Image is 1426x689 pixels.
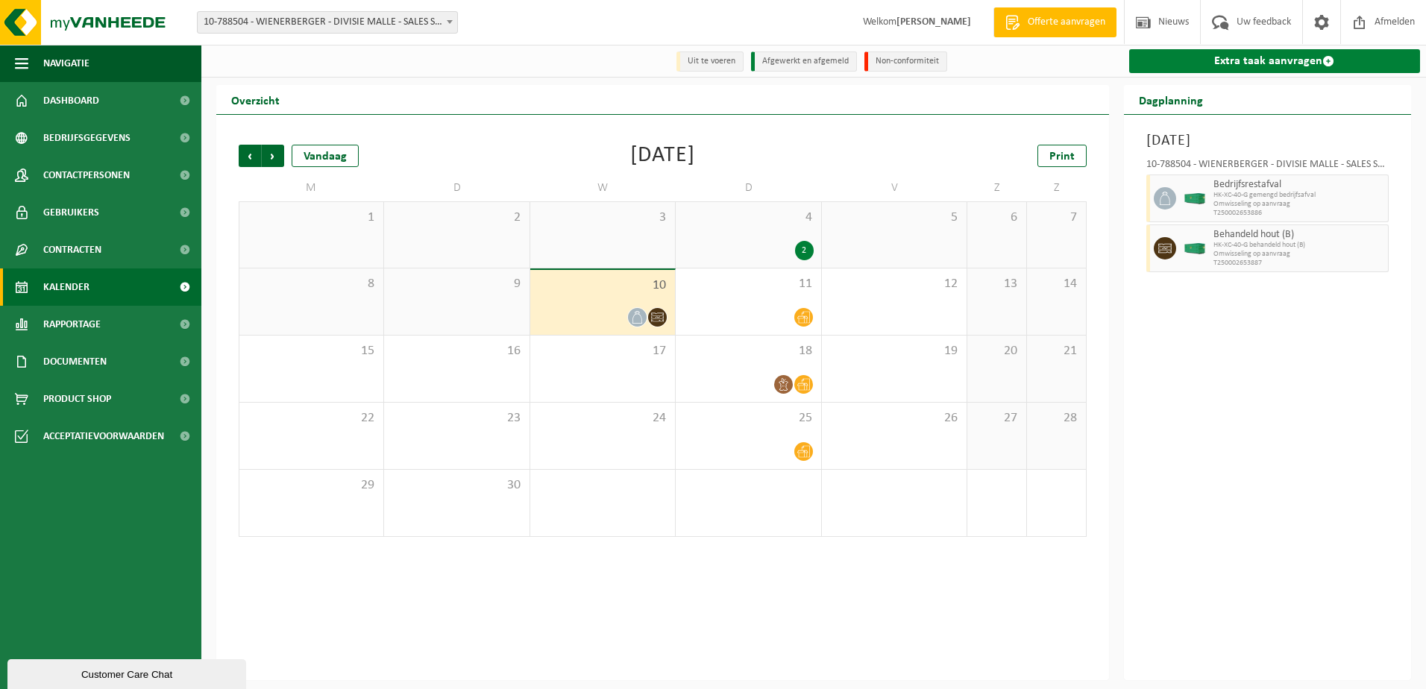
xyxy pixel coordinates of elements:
span: Print [1049,151,1075,163]
li: Afgewerkt en afgemeld [751,51,857,72]
span: 15 [247,343,376,359]
span: Contracten [43,231,101,268]
span: 16 [392,343,521,359]
span: HK-XC-40-G behandeld hout (B) [1213,241,1385,250]
span: 4 [683,210,813,226]
li: Uit te voeren [676,51,744,72]
div: [DATE] [630,145,695,167]
span: 2 [392,210,521,226]
strong: [PERSON_NAME] [896,16,971,28]
span: Volgende [262,145,284,167]
div: 2 [795,241,814,260]
span: 10 [538,277,668,294]
span: Navigatie [43,45,89,82]
span: HK-XC-40-G gemengd bedrijfsafval [1213,191,1385,200]
span: 8 [247,276,376,292]
span: Kalender [43,268,89,306]
span: Bedrijfsrestafval [1213,179,1385,191]
span: Documenten [43,343,107,380]
td: Z [967,174,1027,201]
span: Dashboard [43,82,99,119]
a: Extra taak aanvragen [1129,49,1421,73]
span: 25 [683,410,813,427]
span: 10-788504 - WIENERBERGER - DIVISIE MALLE - SALES SUPPORT CENTER - MALLE [198,12,457,33]
li: Non-conformiteit [864,51,947,72]
span: 7 [1034,210,1078,226]
span: 21 [1034,343,1078,359]
span: Rapportage [43,306,101,343]
span: 9 [392,276,521,292]
img: HK-XC-40-GN-00 [1184,193,1206,204]
span: Bedrijfsgegevens [43,119,131,157]
span: 24 [538,410,668,427]
span: 22 [247,410,376,427]
span: Contactpersonen [43,157,130,194]
span: 30 [392,477,521,494]
span: Acceptatievoorwaarden [43,418,164,455]
span: T250002653886 [1213,209,1385,218]
span: 12 [829,276,959,292]
span: Product Shop [43,380,111,418]
img: HK-XC-40-GN-00 [1184,243,1206,254]
span: Gebruikers [43,194,99,231]
span: 13 [975,276,1019,292]
span: Behandeld hout (B) [1213,229,1385,241]
span: 1 [247,210,376,226]
td: V [822,174,967,201]
h3: [DATE] [1146,130,1389,152]
span: 19 [829,343,959,359]
span: 14 [1034,276,1078,292]
a: Print [1037,145,1087,167]
span: 23 [392,410,521,427]
span: 18 [683,343,813,359]
iframe: chat widget [7,656,249,689]
td: W [530,174,676,201]
span: Offerte aanvragen [1024,15,1109,30]
a: Offerte aanvragen [993,7,1116,37]
span: Omwisseling op aanvraag [1213,250,1385,259]
span: 28 [1034,410,1078,427]
span: 20 [975,343,1019,359]
h2: Dagplanning [1124,85,1218,114]
span: T250002653887 [1213,259,1385,268]
span: 5 [829,210,959,226]
div: 10-788504 - WIENERBERGER - DIVISIE MALLE - SALES SUPPORT CENTER - MALLE [1146,160,1389,174]
span: Omwisseling op aanvraag [1213,200,1385,209]
span: 17 [538,343,668,359]
td: D [384,174,530,201]
span: 3 [538,210,668,226]
td: D [676,174,821,201]
span: 10-788504 - WIENERBERGER - DIVISIE MALLE - SALES SUPPORT CENTER - MALLE [197,11,458,34]
span: 6 [975,210,1019,226]
span: Vorige [239,145,261,167]
span: 29 [247,477,376,494]
h2: Overzicht [216,85,295,114]
span: 27 [975,410,1019,427]
td: M [239,174,384,201]
span: 11 [683,276,813,292]
div: Vandaag [292,145,359,167]
span: 26 [829,410,959,427]
td: Z [1027,174,1087,201]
